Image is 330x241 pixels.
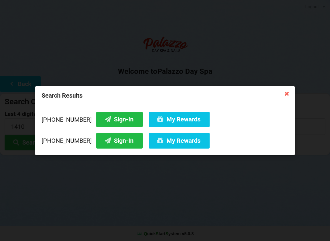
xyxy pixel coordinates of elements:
div: [PHONE_NUMBER] [42,111,288,130]
div: Search Results [35,86,295,105]
button: My Rewards [149,133,210,148]
button: Sign-In [96,111,143,127]
div: [PHONE_NUMBER] [42,130,288,148]
button: Sign-In [96,133,143,148]
button: My Rewards [149,111,210,127]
